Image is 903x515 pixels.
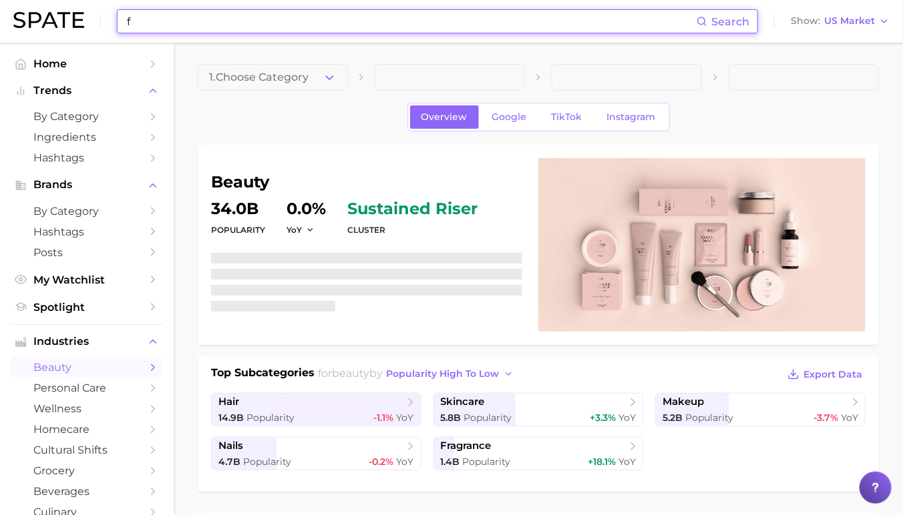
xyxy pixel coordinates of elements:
[33,361,140,374] span: beauty
[198,64,348,91] button: 1.Choose Category
[11,398,163,419] a: wellness
[33,246,140,259] span: Posts
[588,456,616,468] span: +18.1%
[33,382,140,394] span: personal care
[287,224,302,235] span: YoY
[347,201,478,217] span: sustained riser
[441,456,460,468] span: 1.4b
[13,12,84,28] img: SPATE
[791,17,820,25] span: Show
[33,85,140,97] span: Trends
[33,336,140,348] span: Industries
[33,225,140,238] span: Hashtags
[11,419,163,440] a: homecare
[410,105,479,129] a: Overview
[211,222,265,238] dt: Popularity
[33,402,140,415] span: wellness
[463,456,511,468] span: Popularity
[663,396,704,408] span: makeup
[481,105,538,129] a: Google
[11,481,163,502] a: beverages
[492,111,527,123] span: Google
[243,456,291,468] span: Popularity
[287,224,315,235] button: YoY
[11,378,163,398] a: personal care
[11,270,163,290] a: My Watchlist
[596,105,667,129] a: Instagram
[441,396,485,408] span: skincare
[33,110,140,123] span: by Category
[464,412,512,424] span: Popularity
[211,201,265,217] dd: 34.0b
[319,367,518,380] span: for by
[711,15,749,28] span: Search
[287,201,326,217] dd: 0.0%
[441,412,462,424] span: 5.8b
[347,222,478,238] dt: cluster
[397,456,414,468] span: YoY
[618,456,636,468] span: YoY
[211,174,522,190] h1: beauty
[246,412,295,424] span: Popularity
[397,412,414,424] span: YoY
[33,301,140,314] span: Spotlight
[218,456,240,468] span: 4.7b
[387,368,500,380] span: popularity high to low
[33,444,140,456] span: cultural shifts
[218,412,244,424] span: 14.9b
[11,175,163,195] button: Brands
[33,57,140,70] span: Home
[11,460,163,481] a: grocery
[218,396,239,408] span: hair
[33,151,140,164] span: Hashtags
[590,412,616,424] span: +3.3%
[11,201,163,221] a: by Category
[663,412,683,424] span: 5.2b
[369,456,394,468] span: -0.2%
[33,274,140,286] span: My Watchlist
[824,17,875,25] span: US Market
[784,365,866,384] button: Export Data
[11,297,163,318] a: Spotlight
[211,437,421,470] a: nails4.7b Popularity-0.2% YoY
[33,485,140,498] span: beverages
[11,332,163,352] button: Industries
[33,179,140,191] span: Brands
[11,440,163,460] a: cultural shifts
[618,412,636,424] span: YoY
[33,205,140,217] span: by Category
[814,412,838,424] span: -3.7%
[552,111,582,123] span: TikTok
[11,53,163,74] a: Home
[374,412,394,424] span: -1.1%
[209,71,309,83] span: 1. Choose Category
[211,393,421,426] a: hair14.9b Popularity-1.1% YoY
[333,367,370,380] span: beauty
[126,10,697,33] input: Search here for a brand, industry, or ingredient
[685,412,733,424] span: Popularity
[433,437,644,470] a: fragrance1.4b Popularity+18.1% YoY
[211,365,315,385] h1: Top Subcategories
[607,111,656,123] span: Instagram
[11,221,163,242] a: Hashtags
[803,369,862,380] span: Export Data
[33,464,140,477] span: grocery
[11,127,163,147] a: Ingredients
[218,440,243,452] span: nails
[540,105,594,129] a: TikTok
[11,242,163,263] a: Posts
[441,440,492,452] span: fragrance
[421,111,468,123] span: Overview
[383,365,518,383] button: popularity high to low
[787,13,893,30] button: ShowUS Market
[841,412,858,424] span: YoY
[11,147,163,168] a: Hashtags
[11,106,163,127] a: by Category
[33,131,140,143] span: Ingredients
[433,393,644,426] a: skincare5.8b Popularity+3.3% YoY
[11,357,163,378] a: beauty
[33,423,140,436] span: homecare
[11,81,163,101] button: Trends
[655,393,866,426] a: makeup5.2b Popularity-3.7% YoY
